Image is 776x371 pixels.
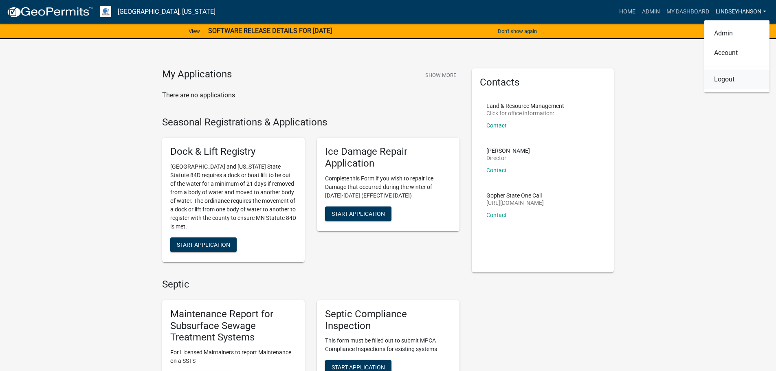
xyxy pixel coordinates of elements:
[486,212,507,218] a: Contact
[332,364,385,371] span: Start Application
[704,43,769,63] a: Account
[177,241,230,248] span: Start Application
[486,193,544,198] p: Gopher State One Call
[486,148,530,154] p: [PERSON_NAME]
[486,155,530,161] p: Director
[616,4,639,20] a: Home
[325,174,451,200] p: Complete this Form if you wish to repair Ice Damage that occurred during the winter of [DATE]-[DA...
[325,146,451,169] h5: Ice Damage Repair Application
[170,237,237,252] button: Start Application
[486,122,507,129] a: Contact
[325,206,391,221] button: Start Application
[185,24,203,38] a: View
[663,4,712,20] a: My Dashboard
[495,24,540,38] button: Don't show again
[486,200,544,206] p: [URL][DOMAIN_NAME]
[486,110,564,116] p: Click for office information:
[486,167,507,173] a: Contact
[704,70,769,89] a: Logout
[704,24,769,43] a: Admin
[325,308,451,332] h5: Septic Compliance Inspection
[170,162,297,231] p: [GEOGRAPHIC_DATA] and [US_STATE] State Statute 84D requires a dock or boat lift to be out of the ...
[480,77,606,88] h5: Contacts
[162,116,459,128] h4: Seasonal Registrations & Applications
[712,4,769,20] a: Lindseyhanson
[639,4,663,20] a: Admin
[332,210,385,217] span: Start Application
[422,68,459,82] button: Show More
[208,27,332,35] strong: SOFTWARE RELEASE DETAILS FOR [DATE]
[162,90,459,100] p: There are no applications
[704,20,769,92] div: Lindseyhanson
[170,146,297,158] h5: Dock & Lift Registry
[325,336,451,353] p: This form must be filled out to submit MPCA Compliance Inspections for existing systems
[162,68,232,81] h4: My Applications
[486,103,564,109] p: Land & Resource Management
[170,348,297,365] p: For Licensed Maintainers to report Maintenance on a SSTS
[170,308,297,343] h5: Maintenance Report for Subsurface Sewage Treatment Systems
[162,279,459,290] h4: Septic
[118,5,215,19] a: [GEOGRAPHIC_DATA], [US_STATE]
[100,6,111,17] img: Otter Tail County, Minnesota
